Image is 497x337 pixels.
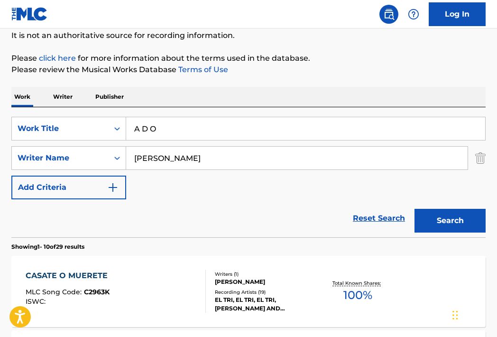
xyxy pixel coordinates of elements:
span: C2963K [84,288,110,296]
iframe: Chat Widget [450,291,497,337]
a: Log In [429,2,486,26]
div: [PERSON_NAME] [215,278,319,286]
button: Add Criteria [11,176,126,199]
p: Writer [50,87,75,107]
img: search [383,9,395,20]
div: CASATE O MUERETE [26,270,112,281]
p: It is not an authoritative source for recording information. [11,30,486,41]
img: help [408,9,419,20]
div: EL TRI, EL TRI, EL TRI, [PERSON_NAME] AND [PERSON_NAME], EL TRI, EL TRI [215,296,319,313]
div: Writer Name [18,152,103,164]
a: Terms of Use [176,65,228,74]
div: Widget de chat [450,291,497,337]
div: Arrastrar [452,301,458,329]
span: 100 % [343,287,372,304]
button: Search [414,209,486,233]
p: Publisher [92,87,127,107]
img: Delete Criterion [475,146,486,170]
img: MLC Logo [11,7,48,21]
a: click here [39,54,76,63]
p: Showing 1 - 10 of 29 results [11,243,84,251]
a: Public Search [379,5,398,24]
form: Search Form [11,117,486,237]
img: 9d2ae6d4665cec9f34b9.svg [107,182,119,193]
div: Recording Artists ( 19 ) [215,289,319,296]
p: Work [11,87,33,107]
span: ISWC : [26,297,48,306]
p: Please for more information about the terms used in the database. [11,53,486,64]
a: Reset Search [348,208,410,229]
div: Writers ( 1 ) [215,271,319,278]
div: Work Title [18,123,103,134]
p: Total Known Shares: [332,280,383,287]
div: Help [404,5,423,24]
a: CASATE O MUERETEMLC Song Code:C2963KISWC:Writers (1)[PERSON_NAME]Recording Artists (19)EL TRI, EL... [11,256,486,327]
p: Please review the Musical Works Database [11,64,486,75]
span: MLC Song Code : [26,288,84,296]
